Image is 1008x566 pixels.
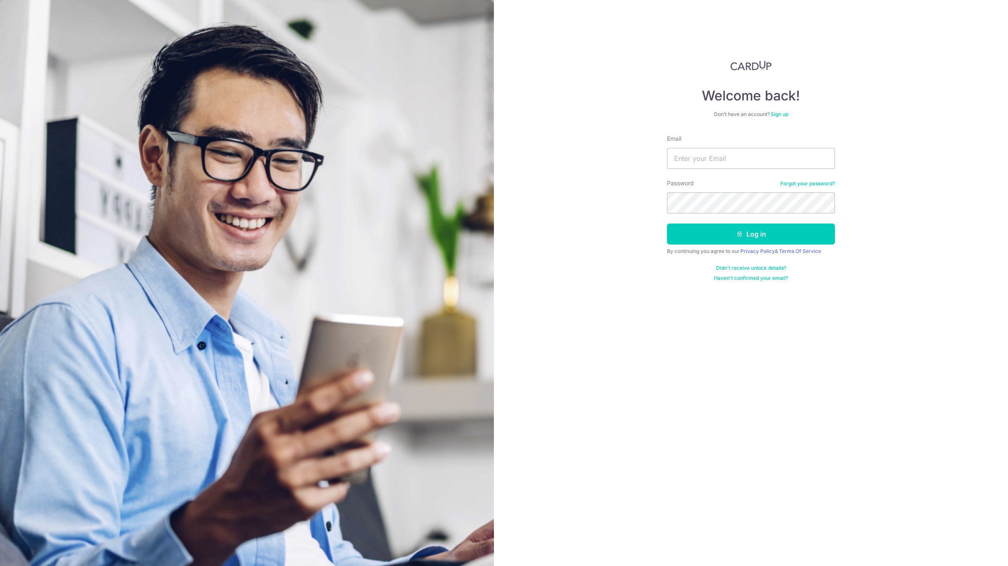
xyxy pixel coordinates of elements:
a: Terms Of Service [779,248,821,254]
img: CardUp Logo [730,61,772,71]
input: Enter your Email [667,148,835,169]
a: Privacy Policy [740,248,775,254]
a: Sign up [771,111,788,117]
label: Email [667,134,681,143]
div: By continuing you agree to our & [667,248,835,255]
a: Forgot your password? [780,180,835,187]
a: Didn't receive unlock details? [716,265,786,271]
button: Log in [667,224,835,245]
a: Haven't confirmed your email? [714,275,788,282]
div: Don’t have an account? [667,111,835,118]
h4: Welcome back! [667,87,835,104]
label: Password [667,179,694,187]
